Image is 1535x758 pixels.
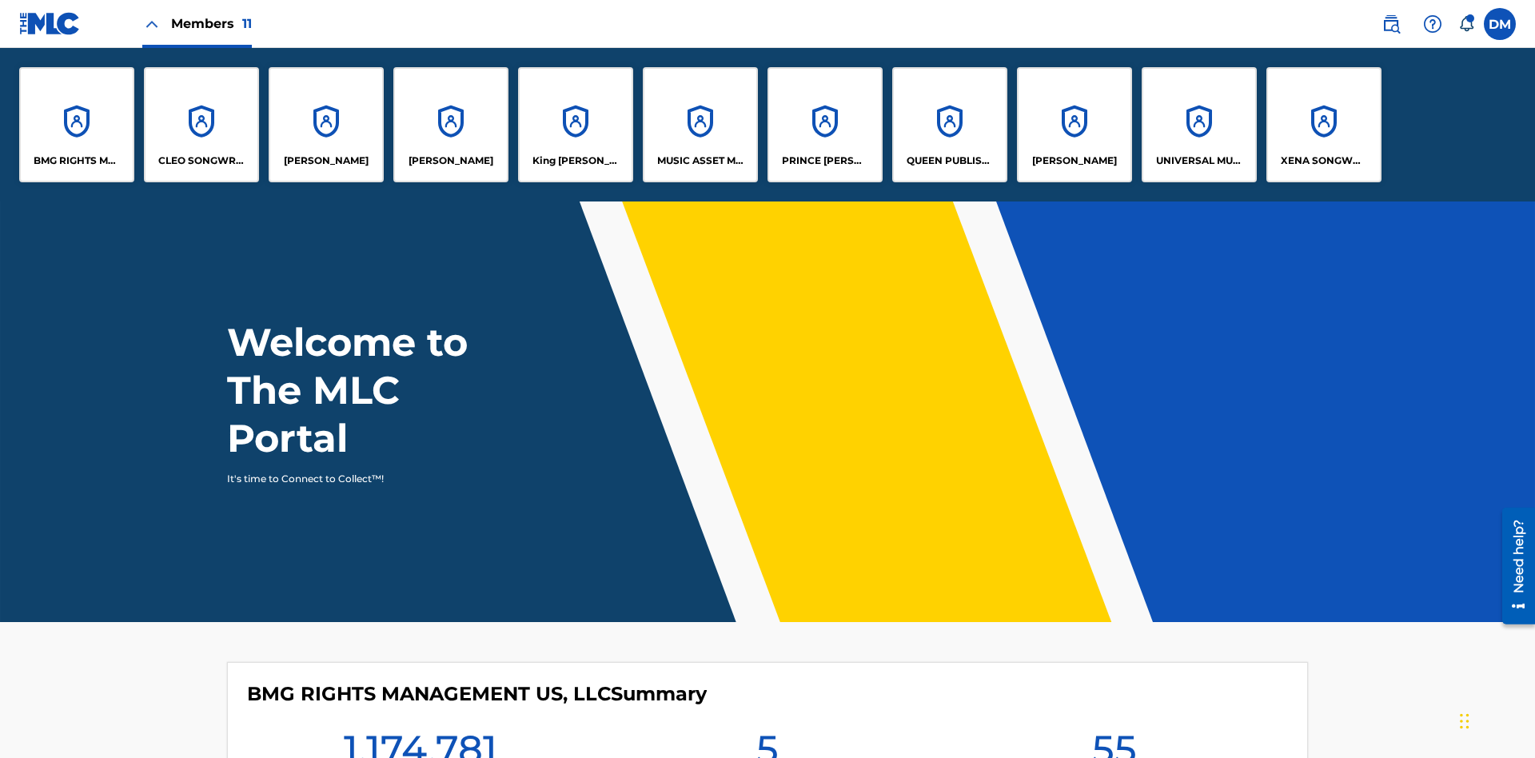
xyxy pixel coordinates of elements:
span: Members [171,14,252,33]
span: 11 [242,16,252,31]
div: User Menu [1484,8,1516,40]
a: Accounts[PERSON_NAME] [269,67,384,182]
a: AccountsCLEO SONGWRITER [144,67,259,182]
img: search [1381,14,1401,34]
a: AccountsUNIVERSAL MUSIC PUB GROUP [1142,67,1257,182]
p: UNIVERSAL MUSIC PUB GROUP [1156,154,1243,168]
iframe: Chat Widget [1455,681,1535,758]
h1: Welcome to The MLC Portal [227,318,526,462]
h4: BMG RIGHTS MANAGEMENT US, LLC [247,682,707,706]
p: XENA SONGWRITER [1281,154,1368,168]
p: RONALD MCTESTERSON [1032,154,1117,168]
img: MLC Logo [19,12,81,35]
p: King McTesterson [532,154,620,168]
p: MUSIC ASSET MANAGEMENT (MAM) [657,154,744,168]
div: Notifications [1458,16,1474,32]
p: CLEO SONGWRITER [158,154,245,168]
a: AccountsBMG RIGHTS MANAGEMENT US, LLC [19,67,134,182]
a: Accounts[PERSON_NAME] [393,67,508,182]
iframe: Resource Center [1490,501,1535,632]
p: QUEEN PUBLISHA [907,154,994,168]
a: AccountsQUEEN PUBLISHA [892,67,1007,182]
p: It's time to Connect to Collect™! [227,472,504,486]
img: help [1423,14,1442,34]
a: AccountsXENA SONGWRITER [1266,67,1381,182]
p: ELVIS COSTELLO [284,154,369,168]
a: AccountsPRINCE [PERSON_NAME] [767,67,883,182]
img: Close [142,14,161,34]
a: Public Search [1375,8,1407,40]
p: EYAMA MCSINGER [409,154,493,168]
div: Drag [1460,697,1469,745]
a: Accounts[PERSON_NAME] [1017,67,1132,182]
div: Help [1417,8,1449,40]
a: AccountsMUSIC ASSET MANAGEMENT (MAM) [643,67,758,182]
p: BMG RIGHTS MANAGEMENT US, LLC [34,154,121,168]
a: AccountsKing [PERSON_NAME] [518,67,633,182]
p: PRINCE MCTESTERSON [782,154,869,168]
